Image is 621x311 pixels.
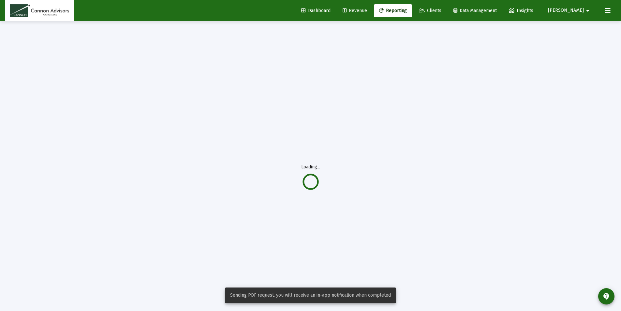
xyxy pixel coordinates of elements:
[419,8,441,13] span: Clients
[414,4,447,17] a: Clients
[301,8,331,13] span: Dashboard
[584,4,592,17] mat-icon: arrow_drop_down
[337,4,372,17] a: Revenue
[374,4,412,17] a: Reporting
[453,8,497,13] span: Data Management
[343,8,367,13] span: Revenue
[10,4,69,17] img: Dashboard
[379,8,407,13] span: Reporting
[230,292,391,299] span: Sending PDF request, you will receive an in-app notification when completed
[296,4,336,17] a: Dashboard
[504,4,539,17] a: Insights
[448,4,502,17] a: Data Management
[602,292,610,300] mat-icon: contact_support
[540,4,599,17] button: [PERSON_NAME]
[548,8,584,13] span: [PERSON_NAME]
[509,8,533,13] span: Insights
